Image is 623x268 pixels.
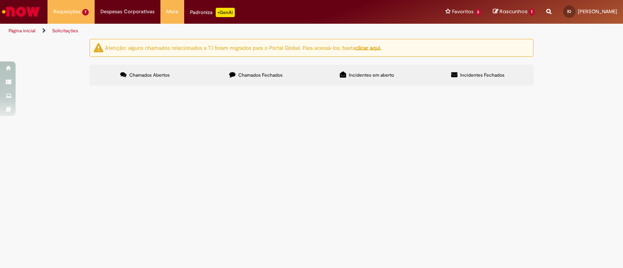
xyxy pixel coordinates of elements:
span: Requisições [53,8,81,16]
span: Chamados Fechados [238,72,283,78]
span: Favoritos [452,8,473,16]
p: +GenAi [216,8,235,17]
img: ServiceNow [1,4,41,19]
a: Solicitações [52,28,78,34]
a: clicar aqui. [355,44,381,51]
span: Incidentes Fechados [460,72,505,78]
ng-bind-html: Atenção: alguns chamados relacionados a T.I foram migrados para o Portal Global. Para acessá-los,... [105,44,381,51]
span: [PERSON_NAME] [578,8,617,15]
ul: Trilhas de página [6,24,410,38]
span: Incidentes em aberto [349,72,394,78]
a: Rascunhos [493,8,535,16]
a: Página inicial [9,28,35,34]
span: Chamados Abertos [129,72,170,78]
div: Padroniza [190,8,235,17]
span: Despesas Corporativas [100,8,155,16]
span: 7 [82,9,89,16]
span: 3 [475,9,482,16]
span: IO [567,9,571,14]
span: 1 [529,9,535,16]
span: More [166,8,178,16]
span: Rascunhos [500,8,528,15]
